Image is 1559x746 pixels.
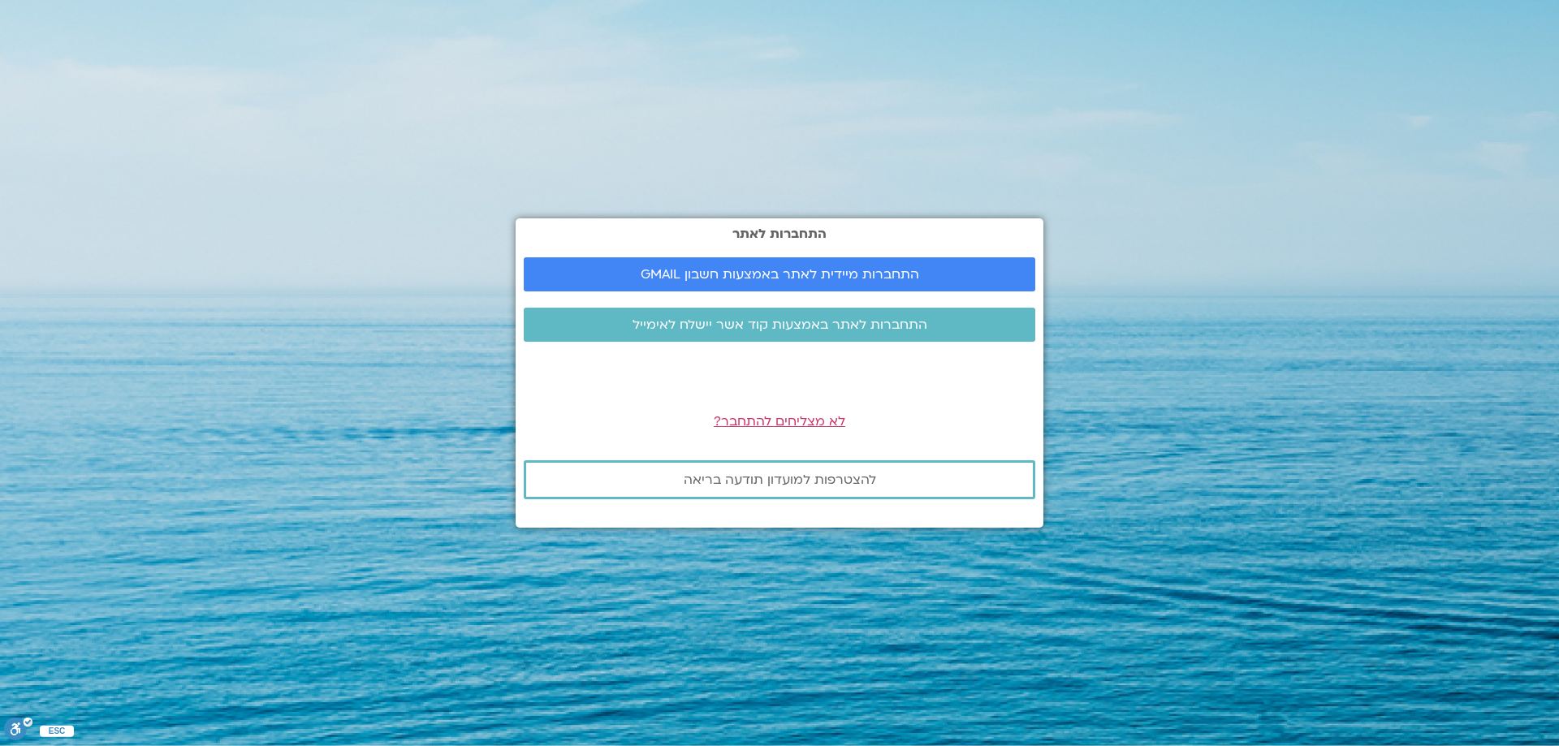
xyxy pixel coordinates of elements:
span: התחברות לאתר באמצעות קוד אשר יישלח לאימייל [633,317,927,332]
h2: התחברות לאתר [524,226,1035,241]
a: התחברות מיידית לאתר באמצעות חשבון GMAIL [524,257,1035,291]
a: להצטרפות למועדון תודעה בריאה [524,460,1035,499]
span: התחברות מיידית לאתר באמצעות חשבון GMAIL [641,267,919,282]
span: להצטרפות למועדון תודעה בריאה [684,472,876,487]
a: התחברות לאתר באמצעות קוד אשר יישלח לאימייל [524,308,1035,342]
a: לא מצליחים להתחבר? [714,412,845,430]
